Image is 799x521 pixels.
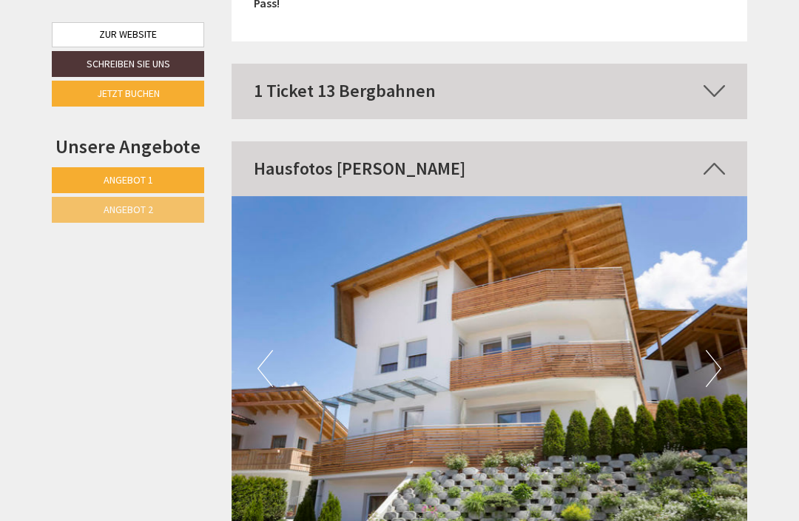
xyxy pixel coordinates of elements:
button: Senden [392,390,472,416]
small: 10:10 [23,73,229,83]
a: Schreiben Sie uns [52,51,204,77]
div: 1 Ticket 13 Bergbahnen [232,64,748,118]
div: Hausfotos [PERSON_NAME] [232,141,748,196]
a: Jetzt buchen [52,81,204,107]
span: Angebot 2 [104,203,153,216]
div: Montag [204,12,268,37]
button: Previous [257,350,273,387]
div: Guten Tag, wie können wir Ihnen helfen? [12,41,236,86]
div: Appartements [PERSON_NAME] [23,44,229,56]
span: Angebot 1 [104,173,153,186]
a: Zur Website [52,22,204,47]
button: Next [706,350,721,387]
div: Unsere Angebote [52,132,204,160]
